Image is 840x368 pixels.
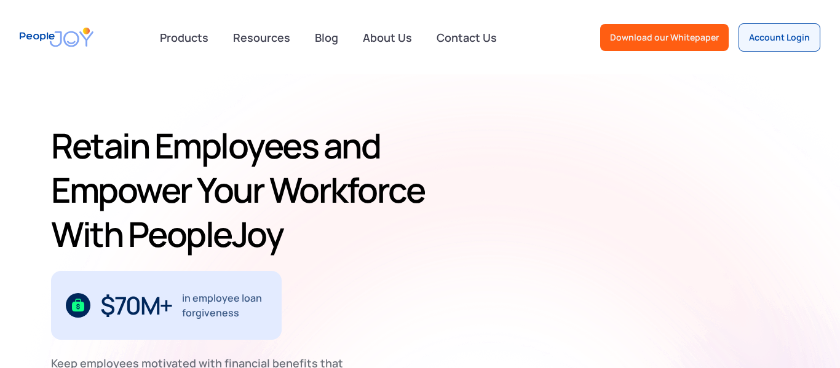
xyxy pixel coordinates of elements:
[600,24,729,51] a: Download our Whitepaper
[307,24,346,51] a: Blog
[20,20,93,55] a: home
[51,123,435,256] h1: Retain Employees and Empower Your Workforce With PeopleJoy
[100,296,172,315] div: $70M+
[749,31,810,44] div: Account Login
[182,291,267,320] div: in employee loan forgiveness
[355,24,419,51] a: About Us
[610,31,719,44] div: Download our Whitepaper
[429,24,504,51] a: Contact Us
[51,271,282,340] div: 1 / 3
[739,23,820,52] a: Account Login
[226,24,298,51] a: Resources
[153,25,216,50] div: Products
